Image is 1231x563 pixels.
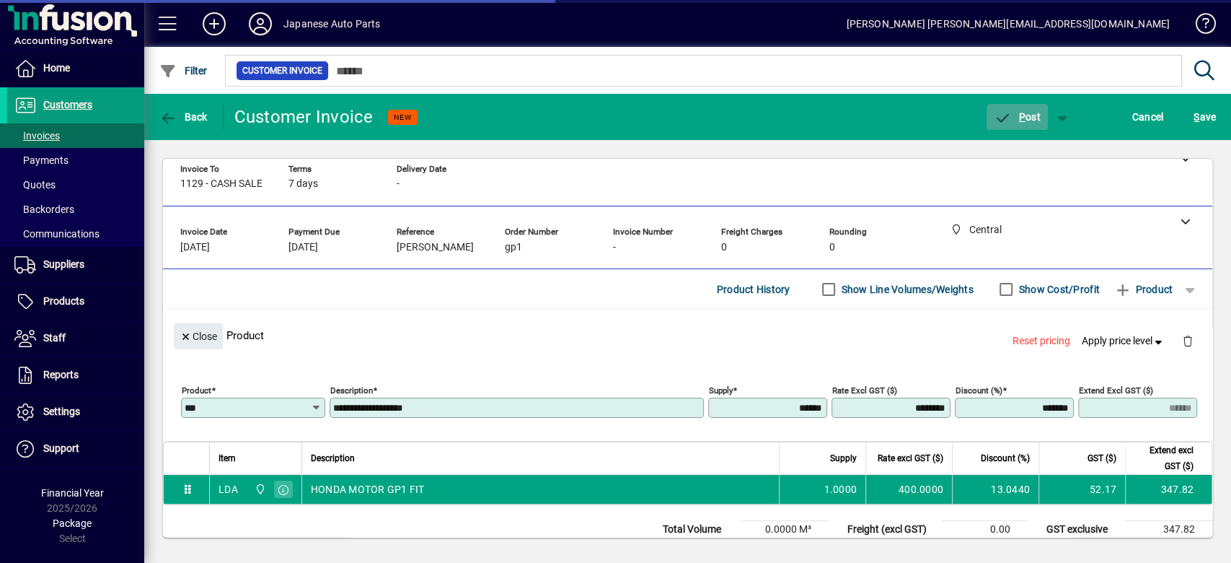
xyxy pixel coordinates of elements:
label: Show Cost/Profit [1016,282,1100,297]
span: - [397,178,400,190]
td: 0.00 [941,521,1028,538]
button: Profile [237,11,283,37]
span: Close [180,325,217,349]
a: Support [7,431,144,467]
span: Product [1114,278,1173,301]
span: Customer Invoice [242,64,322,78]
span: Back [159,111,208,123]
mat-label: Product [182,385,211,396]
button: Cancel [1129,104,1168,130]
span: Financial Year [41,487,104,499]
span: Reset pricing [1012,333,1070,349]
td: GST exclusive [1039,521,1126,538]
a: Home [7,51,144,87]
span: Support [43,442,79,454]
td: 0.0000 M³ [742,521,829,538]
td: 52.17 [1038,475,1125,504]
div: [PERSON_NAME] [PERSON_NAME][EMAIL_ADDRESS][DOMAIN_NAME] [846,12,1170,35]
span: ave [1194,105,1216,128]
span: Filter [159,65,208,77]
a: Products [7,284,144,320]
a: Communications [7,222,144,246]
mat-label: Discount (%) [956,385,1002,396]
span: Description [311,450,355,466]
button: Add [191,11,237,37]
span: [DATE] [180,242,210,253]
span: Item [219,450,236,466]
div: Product [163,309,1212,362]
span: Customers [43,99,92,110]
span: 1129 - CASH SALE [180,178,262,190]
span: Staff [43,332,66,344]
div: 400.0000 [875,482,943,497]
a: Staff [7,320,144,357]
span: ost [994,111,1041,123]
span: gp1 [505,242,522,253]
div: Japanese Auto Parts [283,12,380,35]
td: 347.82 [1126,521,1212,538]
span: - [613,242,616,253]
span: Cancel [1132,105,1164,128]
a: Suppliers [7,247,144,283]
span: 0 [721,242,727,253]
span: Home [43,62,70,74]
app-page-header-button: Close [170,329,226,342]
span: Invoices [14,130,60,141]
a: Quotes [7,173,144,197]
span: Supply [830,450,857,466]
span: [DATE] [288,242,318,253]
span: 0 [829,242,835,253]
button: Filter [156,58,211,84]
span: Rate excl GST ($) [878,450,943,466]
span: Backorders [14,204,74,215]
td: Freight (excl GST) [840,521,941,538]
mat-label: Extend excl GST ($) [1079,385,1153,396]
span: Reports [43,369,79,380]
span: P [1019,111,1025,123]
span: [PERSON_NAME] [397,242,474,253]
span: Products [43,295,84,307]
span: Package [53,518,92,529]
a: Invoices [7,123,144,148]
button: Product [1107,276,1180,302]
app-page-header-button: Delete [1170,334,1205,347]
span: Extend excl GST ($) [1134,442,1194,474]
span: GST ($) [1087,450,1116,466]
button: Post [987,104,1048,130]
span: Product History [717,278,790,301]
span: Settings [43,406,80,417]
span: Central [251,481,268,497]
td: Total Volume [656,521,742,538]
span: Discount (%) [981,450,1030,466]
a: Settings [7,394,144,430]
a: Knowledge Base [1184,3,1213,50]
mat-label: Rate excl GST ($) [832,385,897,396]
td: 13.0440 [952,475,1038,504]
mat-label: Description [330,385,373,396]
button: Back [156,104,211,130]
span: Suppliers [43,258,84,270]
span: Communications [14,228,100,240]
span: NEW [394,113,412,122]
button: Apply price level [1076,328,1171,354]
button: Close [174,323,223,349]
span: Quotes [14,179,56,191]
button: Product History [711,276,796,302]
a: Payments [7,148,144,173]
app-page-header-button: Back [144,104,224,130]
span: S [1194,111,1199,123]
span: 7 days [288,178,318,190]
a: Reports [7,357,144,393]
div: LDA [219,482,238,497]
span: Apply price level [1082,333,1165,349]
button: Save [1190,104,1219,130]
span: Payments [14,154,69,166]
a: Backorders [7,197,144,222]
div: Customer Invoice [234,105,374,128]
span: 1.0000 [824,482,857,497]
label: Show Line Volumes/Weights [839,282,974,297]
button: Reset pricing [1007,328,1076,354]
mat-label: Supply [709,385,733,396]
td: 347.82 [1125,475,1212,504]
span: HONDA MOTOR GP1 FIT [311,482,425,497]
